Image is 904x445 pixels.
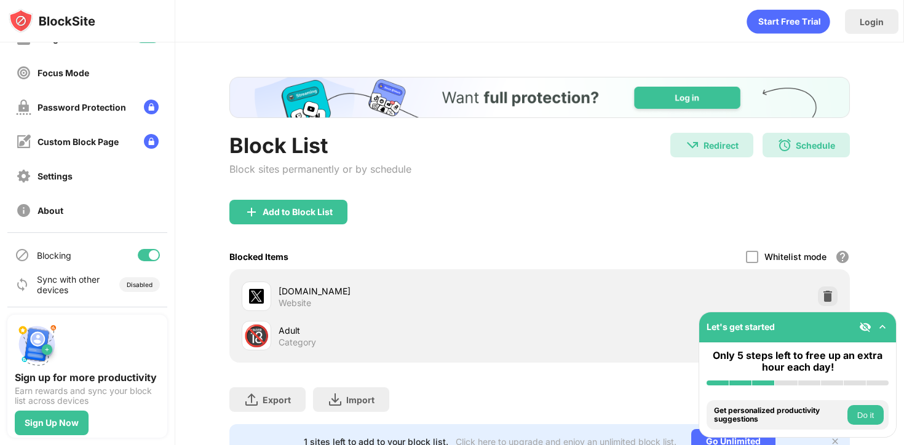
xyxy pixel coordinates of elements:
[707,350,889,373] div: Only 5 steps left to free up an extra hour each day!
[279,337,316,348] div: Category
[16,168,31,184] img: settings-off.svg
[876,321,889,333] img: omni-setup-toggle.svg
[25,418,79,428] div: Sign Up Now
[38,171,73,181] div: Settings
[144,100,159,114] img: lock-menu.svg
[279,324,539,337] div: Adult
[279,285,539,297] div: [DOMAIN_NAME]
[38,33,72,44] div: Insights
[127,281,153,288] div: Disabled
[15,386,160,406] div: Earn rewards and sync your block list across devices
[860,17,884,27] div: Login
[229,251,288,262] div: Blocked Items
[859,321,871,333] img: eye-not-visible.svg
[747,9,830,34] div: animation
[16,65,31,81] img: focus-off.svg
[15,277,30,292] img: sync-icon.svg
[229,77,850,118] iframe: Banner
[764,251,827,262] div: Whitelist mode
[9,9,95,33] img: logo-blocksite.svg
[346,395,375,405] div: Import
[263,395,291,405] div: Export
[15,322,59,366] img: push-signup.svg
[15,248,30,262] img: blocking-icon.svg
[847,405,884,425] button: Do it
[796,140,835,151] div: Schedule
[229,133,411,158] div: Block List
[707,321,775,332] div: Let's get started
[144,134,159,149] img: lock-menu.svg
[15,371,160,384] div: Sign up for more productivity
[37,250,71,261] div: Blocking
[704,140,739,151] div: Redirect
[38,68,89,78] div: Focus Mode
[244,323,269,349] div: 🔞
[38,102,126,112] div: Password Protection
[16,100,31,115] img: password-protection-off.svg
[16,134,31,149] img: customize-block-page-off.svg
[249,289,264,304] img: favicons
[16,203,31,218] img: about-off.svg
[229,163,411,175] div: Block sites permanently or by schedule
[37,274,100,295] div: Sync with other devices
[38,136,119,147] div: Custom Block Page
[263,207,333,217] div: Add to Block List
[38,205,63,216] div: About
[279,297,311,309] div: Website
[714,406,844,424] div: Get personalized productivity suggestions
